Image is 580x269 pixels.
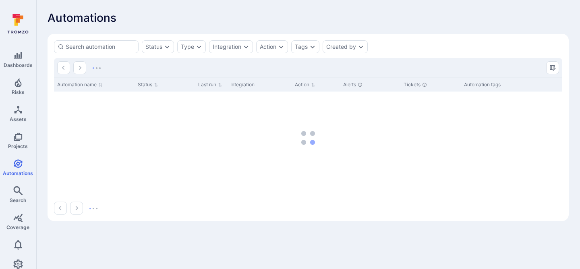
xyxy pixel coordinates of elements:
[309,44,316,50] button: Expand dropdown
[138,81,158,88] button: Sort by Status
[89,208,97,209] img: Loading...
[230,81,288,88] div: Integration
[8,143,28,149] span: Projects
[66,43,135,51] input: Search automation
[12,89,25,95] span: Risks
[145,44,162,50] button: Status
[54,202,67,215] button: Go to the previous page
[422,82,427,87] div: Unresolved tickets
[181,44,194,50] button: Type
[464,81,550,88] div: Automation tags
[291,40,319,53] div: tags filter
[295,44,308,50] button: Tags
[57,61,70,74] button: Go to the previous page
[358,44,364,50] button: Expand dropdown
[10,116,27,122] span: Assets
[546,61,559,74] button: Manage columns
[57,81,103,88] button: Sort by Automation name
[209,40,253,53] div: integration filter
[3,170,33,176] span: Automations
[326,44,356,50] button: Created by
[343,81,397,88] div: Alerts
[323,40,368,53] div: created by filter
[6,224,29,230] span: Coverage
[10,197,26,203] span: Search
[4,62,33,68] span: Dashboards
[73,61,86,74] button: Go to the next page
[404,81,458,88] div: Tickets
[196,44,202,50] button: Expand dropdown
[243,44,249,50] button: Expand dropdown
[213,44,241,50] button: Integration
[70,202,83,215] button: Go to the next page
[93,67,101,69] img: Loading...
[295,81,315,88] button: Sort by Action
[256,40,288,53] div: action filter
[278,44,284,50] button: Expand dropdown
[48,11,116,24] span: Automations
[260,44,276,50] button: Action
[358,82,362,87] div: Unresolved alerts
[142,40,174,53] div: status filter
[198,81,222,88] button: Sort by Last run
[177,40,206,53] div: type filter
[164,44,170,50] button: Expand dropdown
